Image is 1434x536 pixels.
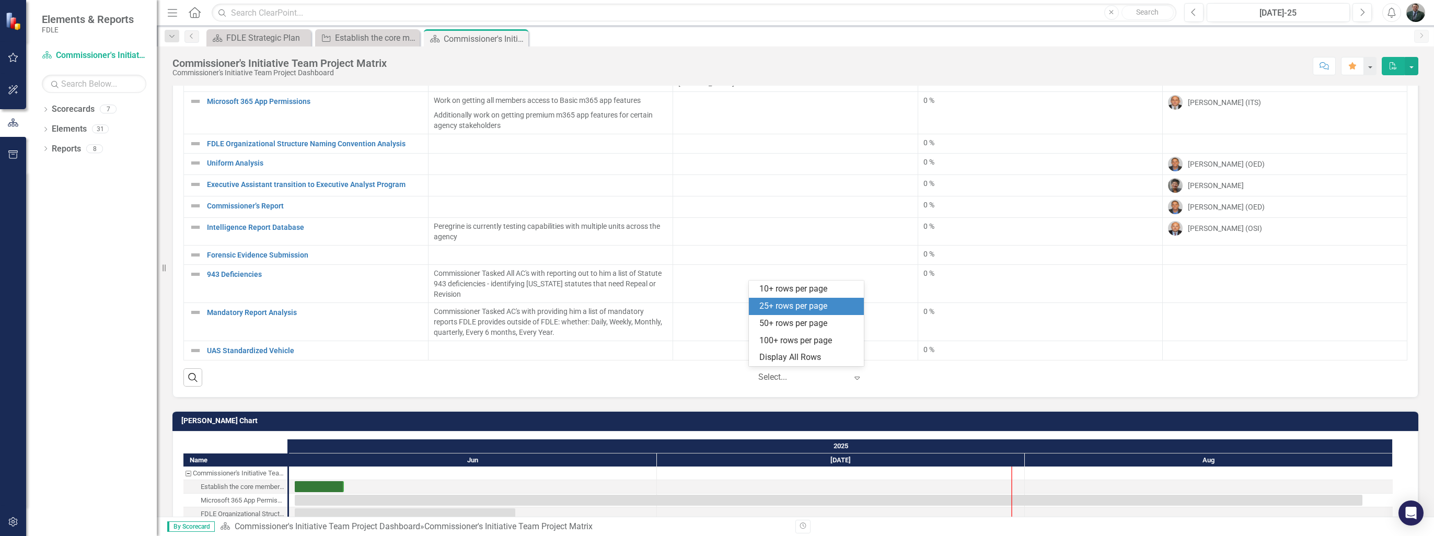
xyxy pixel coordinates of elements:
td: Double-Click to Edit [918,92,1162,134]
a: Uniform Analysis [207,159,423,167]
div: 0 % [923,268,1157,278]
a: Commissioner’s Report [207,202,423,210]
td: Double-Click to Edit [918,218,1162,246]
p: Peregrine is currently testing capabilities with multiple units across the agency [434,221,667,242]
img: Not Defined [189,200,202,212]
td: Double-Click to Edit [1162,303,1407,341]
div: 25+ rows per page [759,300,858,312]
td: Double-Click to Edit [1162,265,1407,303]
input: Search Below... [42,75,146,93]
img: Eva Rhody [1168,178,1183,193]
div: Task: Start date: 2025-06-01 End date: 2025-06-05 [295,481,344,492]
img: Not Defined [189,178,202,191]
button: [DATE]-25 [1207,3,1350,22]
td: Double-Click to Edit [673,246,918,265]
td: Double-Click to Edit [673,303,918,341]
a: FDLE Strategic Plan [209,31,308,44]
td: Double-Click to Edit Right Click for Context Menu [184,92,429,134]
a: Executive Assistant transition to Executive Analyst Program [207,181,423,189]
div: Jun [289,453,657,467]
div: 0 % [923,344,1157,355]
a: Mandatory Report Analysis [207,309,423,317]
div: 100+ rows per page [759,335,858,347]
div: Aug [1025,453,1393,467]
td: Double-Click to Edit [918,154,1162,175]
div: 0 % [923,137,1157,148]
a: 943 Deficiencies [207,271,423,278]
div: Task: Start date: 2025-06-01 End date: 2025-06-05 [183,480,287,494]
div: Task: Start date: 2025-06-01 End date: 2025-08-29 [295,495,1362,506]
td: Double-Click to Edit [673,175,918,196]
img: Not Defined [189,221,202,234]
div: 0 % [923,200,1157,210]
a: Commissioner's Initiative Team Project Dashboard [42,50,146,62]
td: Double-Click to Edit [1162,218,1407,246]
div: 0 % [923,178,1157,189]
img: Not Defined [189,249,202,261]
button: Cameron Casey [1406,3,1425,22]
td: Double-Click to Edit [673,341,918,360]
a: UAS Standardized Vehicle [207,347,423,355]
button: Search [1121,5,1174,20]
td: Double-Click to Edit [429,341,673,360]
span: By Scorecard [167,521,215,532]
a: FDLE Organizational Structure Naming Convention Analysis [207,140,423,148]
div: 7 [100,105,117,114]
td: Double-Click to Edit [673,134,918,154]
td: Double-Click to Edit Right Click for Context Menu [184,246,429,265]
td: Double-Click to Edit [918,246,1162,265]
td: Double-Click to Edit [918,265,1162,303]
div: FDLE Strategic Plan [226,31,308,44]
td: Double-Click to Edit Right Click for Context Menu [184,341,429,360]
td: Double-Click to Edit [429,134,673,154]
td: Double-Click to Edit Right Click for Context Menu [184,303,429,341]
img: William Mickler [1168,221,1183,236]
div: Commissioner's Initiative Team Project Matrix [172,57,387,69]
div: Establish the core membership and responsibilities of the CIT [201,480,284,494]
td: Double-Click to Edit [673,265,918,303]
td: Double-Click to Edit [918,175,1162,196]
img: Not Defined [189,306,202,319]
div: [PERSON_NAME] (OSI) [1188,223,1262,234]
td: Double-Click to Edit [1162,196,1407,218]
div: Commissioner's Initiative Team Project Matrix [444,32,526,45]
div: Task: Start date: 2025-06-01 End date: 2025-06-19 [295,508,515,519]
div: 2025 [289,439,1393,453]
a: Commissioner's Initiative Team Project Dashboard [235,521,420,531]
div: Name [183,453,287,467]
div: [DATE]-25 [1210,7,1346,19]
div: 0 % [923,221,1157,231]
td: Double-Click to Edit [673,196,918,218]
td: Double-Click to Edit [429,303,673,341]
td: Double-Click to Edit [918,341,1162,360]
a: Establish the core membership and responsibilities of the CIT [318,31,417,44]
td: Double-Click to Edit [918,303,1162,341]
td: Double-Click to Edit [429,92,673,134]
div: Establish the core membership and responsibilities of the CIT [335,31,417,44]
div: Open Intercom Messenger [1398,500,1424,526]
td: Double-Click to Edit [429,154,673,175]
div: Commissioner's Initiative Team Project Dashboard [183,467,287,480]
td: Double-Click to Edit [1162,175,1407,196]
div: 0 % [923,157,1157,167]
td: Double-Click to Edit [673,218,918,246]
td: Double-Click to Edit Right Click for Context Menu [184,154,429,175]
td: Double-Click to Edit [429,246,673,265]
span: Search [1136,8,1159,16]
div: 8 [86,144,103,153]
p: Commissioner Tasked All AC's with reporting out to him a list of Statute 943 deficiencies - ident... [434,268,667,299]
div: Commissioner's Initiative Team Project Dashboard [172,69,387,77]
img: ClearPoint Strategy [5,11,24,30]
div: [PERSON_NAME] (ITS) [1188,97,1261,108]
td: Double-Click to Edit [1162,134,1407,154]
img: Annie White [1168,200,1183,214]
a: Forensic Evidence Submission [207,251,423,259]
div: Task: Commissioner's Initiative Team Project Dashboard Start date: 2025-06-01 End date: 2025-06-02 [183,467,287,480]
div: Jul [657,453,1025,467]
div: Task: Start date: 2025-06-01 End date: 2025-08-29 [183,494,287,507]
td: Double-Click to Edit [1162,246,1407,265]
td: Double-Click to Edit Right Click for Context Menu [184,218,429,246]
td: Double-Click to Edit [429,218,673,246]
td: Double-Click to Edit [429,175,673,196]
div: Commissioner's Initiative Team Project Matrix [424,521,593,531]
